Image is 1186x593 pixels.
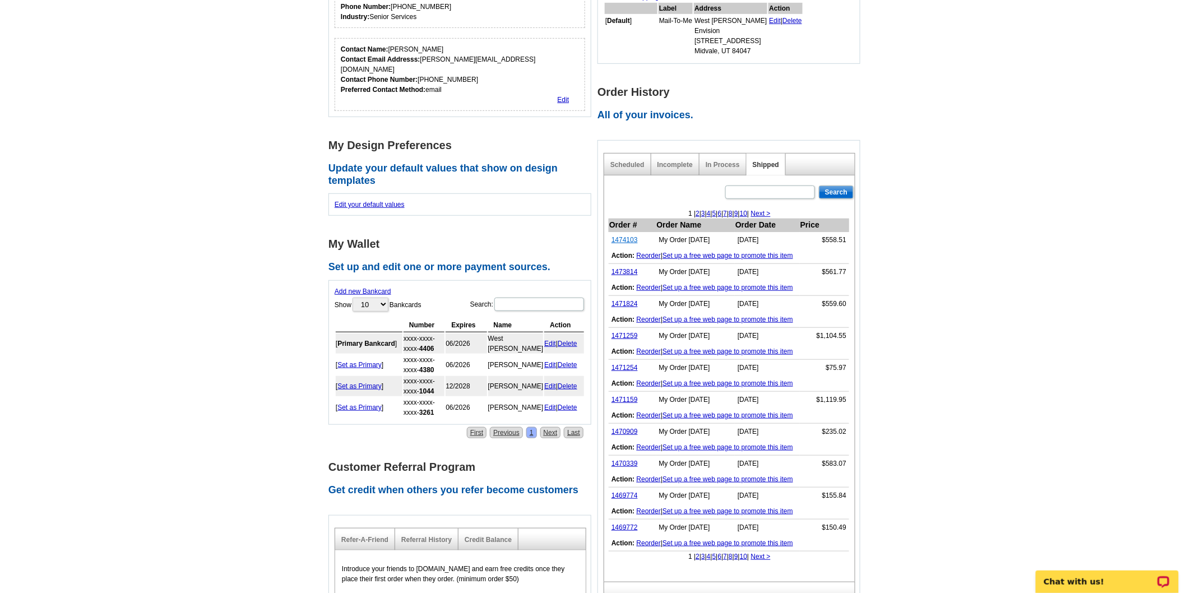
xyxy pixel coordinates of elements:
td: | [609,280,849,296]
h2: Get credit when others you refer become customers [328,484,597,497]
a: Previous [490,427,523,438]
td: | [544,355,584,375]
iframe: LiveChat chat widget [1029,558,1186,593]
a: Reorder [637,379,661,387]
a: Reorder [637,507,661,515]
td: $583.07 [800,456,849,472]
th: Number [404,318,444,332]
td: [DATE] [735,232,800,248]
h1: Customer Referral Program [328,461,597,473]
td: Mail-To-Me [659,15,693,57]
a: Reorder [637,539,661,547]
td: [DATE] [735,392,800,408]
a: Edit your default values [335,201,405,209]
td: | [609,248,849,264]
b: Action: [611,316,634,323]
a: Reorder [637,475,661,483]
strong: 1044 [419,387,434,395]
a: 6 [718,210,722,217]
b: Default [607,17,630,25]
strong: 4380 [419,366,434,374]
td: | [609,376,849,392]
a: Add new Bankcard [335,288,391,295]
td: | [768,15,803,57]
a: Refer-A-Friend [341,536,388,544]
a: Reorder [637,411,661,419]
a: 8 [729,210,733,217]
td: [DATE] [735,456,800,472]
td: [DATE] [735,328,800,344]
a: Set up a free web page to promote this item [663,475,793,483]
a: Next > [751,210,771,217]
td: $235.02 [800,424,849,440]
td: My Order [DATE] [656,520,735,536]
td: [DATE] [735,424,800,440]
b: Primary Bankcard [337,340,395,348]
a: Set up a free web page to promote this item [663,379,793,387]
a: Set up a free web page to promote this item [663,348,793,355]
a: 2 [696,553,699,560]
label: Search: [470,296,585,312]
a: Edit [544,382,556,390]
td: $150.49 [800,520,849,536]
td: | [544,376,584,396]
a: 1471259 [611,332,638,340]
a: Last [564,427,583,438]
strong: Contact Email Addresss: [341,55,420,63]
a: First [467,427,487,438]
td: $558.51 [800,232,849,248]
a: 6 [718,553,722,560]
a: Set up a free web page to promote this item [663,443,793,451]
a: Delete [558,382,577,390]
b: Action: [611,539,634,547]
div: [PERSON_NAME] [PERSON_NAME][EMAIL_ADDRESS][DOMAIN_NAME] [PHONE_NUMBER] email [341,44,579,95]
a: 1469772 [611,523,638,531]
a: 4 [707,210,711,217]
td: My Order [DATE] [656,232,735,248]
a: Next > [751,553,771,560]
strong: Preferred Contact Method: [341,86,425,94]
a: 1470909 [611,428,638,436]
th: Expires [446,318,487,332]
a: Edit [544,404,556,411]
a: Delete [782,17,802,25]
td: $1,119.95 [800,392,849,408]
a: Edit [544,361,556,369]
a: Delete [558,361,577,369]
td: [DATE] [735,296,800,312]
a: 4 [707,553,711,560]
a: 1471824 [611,300,638,308]
strong: Contact Name: [341,45,388,53]
td: My Order [DATE] [656,488,735,504]
p: Introduce your friends to [DOMAIN_NAME] and earn free credits once they place their first order w... [342,564,579,584]
div: 1 | | | | | | | | | | [604,552,855,562]
td: [ ] [336,376,402,396]
a: Reorder [637,284,661,291]
td: My Order [DATE] [656,296,735,312]
a: Set as Primary [337,361,382,369]
td: $75.97 [800,360,849,376]
input: Search [819,186,854,199]
td: | [609,439,849,456]
input: Search: [494,298,584,311]
a: Set up a free web page to promote this item [663,252,793,260]
a: Edit [558,96,569,104]
td: xxxx-xxxx-xxxx- [404,376,444,396]
td: [PERSON_NAME] [488,376,544,396]
a: 3 [701,553,705,560]
td: 12/2028 [446,376,487,396]
a: 5 [712,553,716,560]
th: Order # [609,219,656,232]
a: 7 [723,553,727,560]
label: Show Bankcards [335,296,421,313]
td: | [609,312,849,328]
td: My Order [DATE] [656,456,735,472]
b: Action: [611,252,634,260]
h2: Set up and edit one or more payment sources. [328,261,597,274]
td: | [609,471,849,488]
td: [ ] [336,333,402,354]
td: $561.77 [800,264,849,280]
td: [DATE] [735,264,800,280]
b: Action: [611,284,634,291]
a: Reorder [637,348,661,355]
